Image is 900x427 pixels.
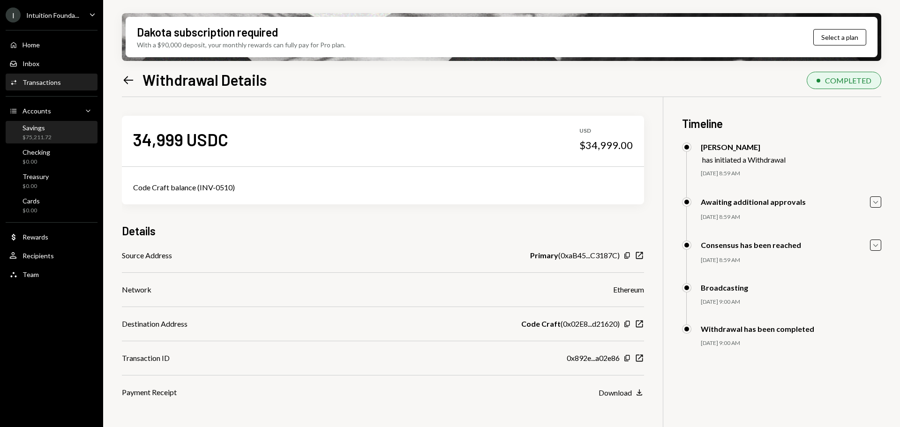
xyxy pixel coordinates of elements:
[530,250,558,261] b: Primary
[122,352,170,364] div: Transaction ID
[133,129,228,150] div: 34,999 USDC
[6,194,97,217] a: Cards$0.00
[701,142,786,151] div: [PERSON_NAME]
[6,266,97,283] a: Team
[133,182,633,193] div: Code Craft balance (INV-0510)
[22,158,50,166] div: $0.00
[701,324,814,333] div: Withdrawal has been completed
[6,247,97,264] a: Recipients
[22,252,54,260] div: Recipients
[22,60,39,67] div: Inbox
[599,388,644,398] button: Download
[521,318,561,330] b: Code Craft
[6,102,97,119] a: Accounts
[701,170,881,178] div: [DATE] 8:59 AM
[122,387,177,398] div: Payment Receipt
[530,250,620,261] div: ( 0xaB45...C3187C )
[122,223,156,239] h3: Details
[22,182,49,190] div: $0.00
[701,298,881,306] div: [DATE] 9:00 AM
[22,78,61,86] div: Transactions
[6,121,97,143] a: Savings$75,211.72
[579,127,633,135] div: USD
[613,284,644,295] div: Ethereum
[579,139,633,152] div: $34,999.00
[6,7,21,22] div: I
[813,29,866,45] button: Select a plan
[22,197,40,205] div: Cards
[6,74,97,90] a: Transactions
[22,233,48,241] div: Rewards
[122,284,151,295] div: Network
[22,107,51,115] div: Accounts
[22,148,50,156] div: Checking
[599,388,632,397] div: Download
[122,250,172,261] div: Source Address
[825,76,871,85] div: COMPLETED
[6,228,97,245] a: Rewards
[22,207,40,215] div: $0.00
[6,36,97,53] a: Home
[142,70,267,89] h1: Withdrawal Details
[6,170,97,192] a: Treasury$0.00
[22,41,40,49] div: Home
[26,11,79,19] div: Intuition Founda...
[701,213,881,221] div: [DATE] 8:59 AM
[122,318,187,330] div: Destination Address
[701,283,748,292] div: Broadcasting
[701,339,881,347] div: [DATE] 9:00 AM
[701,197,806,206] div: Awaiting additional approvals
[701,240,801,249] div: Consensus has been reached
[22,270,39,278] div: Team
[567,352,620,364] div: 0x892e...a02e86
[137,40,345,50] div: With a $90,000 deposit, your monthly rewards can fully pay for Pro plan.
[701,256,881,264] div: [DATE] 8:59 AM
[6,55,97,72] a: Inbox
[682,116,881,131] h3: Timeline
[137,24,278,40] div: Dakota subscription required
[22,172,49,180] div: Treasury
[22,134,52,142] div: $75,211.72
[6,145,97,168] a: Checking$0.00
[22,124,52,132] div: Savings
[702,155,786,164] div: has initiated a Withdrawal
[521,318,620,330] div: ( 0x02E8...d21620 )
